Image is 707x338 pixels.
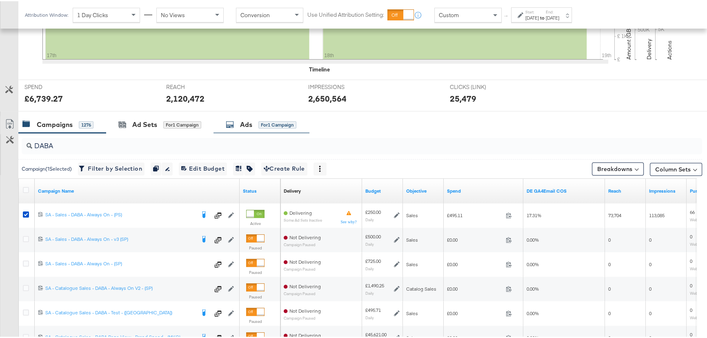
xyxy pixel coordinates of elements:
a: Shows the current state of your Ad Campaign. [243,187,277,193]
span: £0.00 [447,285,502,291]
div: £45,621.00 [365,330,387,337]
text: Actions [666,39,673,58]
a: Your campaign's objective. [406,187,440,193]
span: £0.00 [447,260,502,266]
div: [DATE] [546,13,559,20]
button: Column Sets [650,162,702,175]
a: SA - Catalogue Sales - DABA - Always On V2 - (SP) [45,284,209,292]
span: 0 [649,285,651,291]
div: 2,650,564 [308,91,347,103]
span: Conversion [240,10,270,18]
label: Active [246,220,265,225]
span: Sales [406,260,418,266]
label: Start: [525,8,539,13]
div: 2,120,472 [166,91,205,103]
div: £725.00 [365,257,381,263]
div: Campaign ( 1 Selected) [22,164,72,171]
span: 113,085 [649,211,665,217]
span: 0.00% [527,309,539,315]
div: for 1 Campaign [258,120,296,127]
span: 0 [690,281,692,287]
span: Not Delivering [289,331,321,337]
span: Sales [406,211,418,217]
a: The maximum amount you're willing to spend on your ads, on average each day or over the lifetime ... [365,187,400,193]
span: Edit Budget [181,162,225,173]
a: Reflects the ability of your Ad Campaign to achieve delivery based on ad states, schedule and bud... [284,187,301,193]
a: Your campaign name. [38,187,236,193]
text: Delivery [645,38,653,58]
a: SA - Sales - DABA - Always On - v3 (SP) [45,235,195,243]
div: £1,490.25 [365,281,384,288]
span: Filter by Selection [80,162,142,173]
sub: Daily [365,289,374,294]
span: Sales [406,236,418,242]
div: SA - Sales - DABA - Always On - (SP) [45,259,209,266]
div: Campaigns [37,119,73,128]
span: 0 [690,306,692,312]
sub: Daily [365,216,374,221]
span: 0 [608,309,611,315]
div: £495.71 [365,306,381,312]
span: 0 [649,309,651,315]
div: for 1 Campaign [163,120,201,127]
text: Amount (GBP) [625,22,632,58]
span: 0 [649,236,651,242]
label: End: [546,8,559,13]
span: 66 [690,208,695,214]
button: Filter by Selection [78,161,145,174]
label: Paused [246,244,265,249]
label: Use Unified Attribution Setting: [307,10,384,18]
a: DE NET COS GA4Email [527,187,602,193]
a: SA - Sales - DABA - Always On - (PS) [45,210,195,218]
span: Sales [406,309,418,315]
span: £0.00 [447,236,502,242]
sub: Some Ad Sets Inactive [284,217,322,221]
span: Not Delivering [289,282,321,288]
span: Not Delivering [289,233,321,239]
button: Create Rule [261,161,307,174]
label: Paused [246,269,265,274]
span: Create Rule [264,162,305,173]
div: SA - Sales - DABA - Always On - v3 (SP) [45,235,195,241]
div: [DATE] [525,13,539,20]
div: 1276 [79,120,93,127]
a: SA - Sales - DABA - Always On - (SP) [45,259,209,267]
span: 0 [608,236,611,242]
span: Catalog Sales [406,285,436,291]
span: Not Delivering [289,307,321,313]
div: £6,739.27 [24,91,63,103]
div: SA - Catalogue Sales - DABA - Test - ([GEOGRAPHIC_DATA]) [45,308,195,315]
div: Timeline [309,64,330,72]
span: Delivering [289,209,312,215]
span: 0 [649,260,651,266]
span: Not Delivering [289,258,321,264]
div: £500.00 [365,232,381,239]
a: SA - Catalogue Sales - DABA - Test - ([GEOGRAPHIC_DATA]) [45,308,195,316]
a: The total amount spent to date. [447,187,520,193]
input: Search Campaigns by Name, ID or Objective [32,133,640,149]
div: SA - Catalogue Sales - DABA - Always On V2 - (SP) [45,284,209,290]
span: CLICKS (LINK) [450,82,511,90]
label: Paused [246,318,265,323]
sub: Campaign Paused [284,290,321,295]
span: £0.00 [447,309,502,315]
button: Edit Budget [179,161,227,174]
span: IMPRESSIONS [308,82,369,90]
div: £250.00 [365,208,381,214]
sub: Daily [365,314,374,319]
sub: Campaign Paused [284,315,321,319]
sub: Daily [365,240,374,245]
span: 73,704 [608,211,621,217]
a: The number of people your ad was served to. [608,187,643,193]
div: Delivery [284,187,301,193]
button: Breakdowns [592,161,644,174]
strong: to [539,13,546,20]
span: Custom [439,10,459,18]
span: 0 [690,232,692,238]
span: 0.00% [527,285,539,291]
sub: Campaign Paused [284,241,321,246]
sub: Daily [365,265,374,270]
span: 17.31% [527,211,541,217]
span: REACH [166,82,227,90]
div: Ad Sets [132,119,157,128]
